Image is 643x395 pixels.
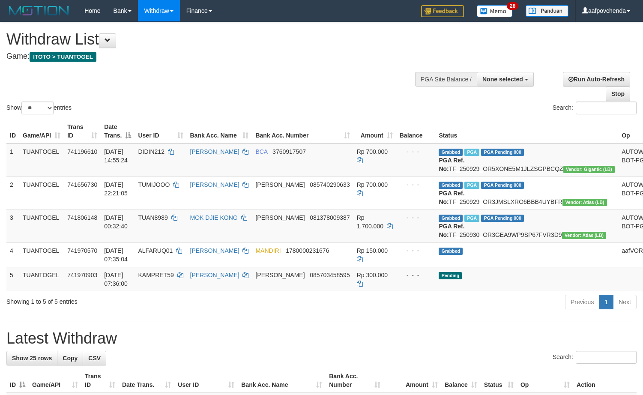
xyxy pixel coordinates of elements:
div: Showing 1 to 5 of 5 entries [6,294,261,306]
a: [PERSON_NAME] [190,181,239,188]
td: 4 [6,242,19,267]
input: Search: [576,102,637,114]
div: - - - [400,213,432,222]
th: ID: activate to sort column descending [6,368,29,393]
button: None selected [477,72,534,87]
div: PGA Site Balance / [415,72,477,87]
span: [DATE] 14:55:24 [104,148,128,164]
th: Bank Acc. Number: activate to sort column ascending [252,119,353,144]
span: DIDIN212 [138,148,164,155]
a: [PERSON_NAME] [190,247,239,254]
span: Marked by aafchonlypin [464,215,479,222]
td: 1 [6,144,19,177]
th: Trans ID: activate to sort column ascending [64,119,101,144]
th: Amount: activate to sort column ascending [353,119,396,144]
th: Bank Acc. Name: activate to sort column ascending [238,368,326,393]
a: CSV [83,351,106,365]
th: Action [573,368,637,393]
span: 741970570 [67,247,97,254]
span: Grabbed [439,149,463,156]
span: ITOTO > TUANTOGEL [30,52,96,62]
td: 2 [6,177,19,209]
span: PGA Pending [481,215,524,222]
th: Balance: activate to sort column ascending [441,368,481,393]
span: BCA [255,148,267,155]
input: Search: [576,351,637,364]
label: Search: [553,351,637,364]
th: User ID: activate to sort column ascending [135,119,186,144]
span: Rp 1.700.000 [357,214,383,230]
span: Copy 085740290633 to clipboard [310,181,350,188]
span: 741196610 [67,148,97,155]
span: Rp 300.000 [357,272,388,278]
a: Stop [606,87,630,101]
span: Copy 1780000231676 to clipboard [286,247,329,254]
span: Copy 085703458595 to clipboard [310,272,350,278]
a: [PERSON_NAME] [190,148,239,155]
span: Vendor URL: https://dashboard.q2checkout.com/secure [563,166,615,173]
h1: Latest Withdraw [6,330,637,347]
img: Feedback.jpg [421,5,464,17]
span: [DATE] 00:32:40 [104,214,128,230]
span: [DATE] 07:35:04 [104,247,128,263]
div: - - - [400,180,432,189]
th: Balance [396,119,436,144]
th: Status [435,119,618,144]
td: 5 [6,267,19,291]
b: PGA Ref. No: [439,157,464,172]
div: - - - [400,271,432,279]
td: TUANTOGEL [19,209,64,242]
span: Show 25 rows [12,355,52,362]
span: Grabbed [439,215,463,222]
a: [PERSON_NAME] [190,272,239,278]
td: 3 [6,209,19,242]
span: [PERSON_NAME] [255,214,305,221]
td: TF_250929_OR3JMSLXRO6BBB4UYBFR [435,177,618,209]
span: Grabbed [439,182,463,189]
a: Next [613,295,637,309]
span: [PERSON_NAME] [255,272,305,278]
td: TF_250929_OR5XONE5M1JLZSGPBCQZ [435,144,618,177]
th: Game/API: activate to sort column ascending [19,119,64,144]
span: [DATE] 22:21:05 [104,181,128,197]
b: PGA Ref. No: [439,190,464,205]
span: 741970903 [67,272,97,278]
span: Vendor URL: https://dashboard.q2checkout.com/secure [562,232,607,239]
b: PGA Ref. No: [439,223,464,238]
a: MOK DJIE KONG [190,214,238,221]
span: Rp 150.000 [357,247,388,254]
span: ALFARUQ01 [138,247,173,254]
span: Pending [439,272,462,279]
td: TUANTOGEL [19,144,64,177]
th: User ID: activate to sort column ascending [174,368,238,393]
a: Run Auto-Refresh [563,72,630,87]
span: 28 [507,2,518,10]
span: [PERSON_NAME] [255,181,305,188]
span: Copy [63,355,78,362]
img: MOTION_logo.png [6,4,72,17]
span: [DATE] 07:36:00 [104,272,128,287]
th: Status: activate to sort column ascending [481,368,517,393]
span: Marked by aafyoumonoriya [464,149,479,156]
span: TUAN8989 [138,214,167,221]
h1: Withdraw List [6,31,420,48]
th: ID [6,119,19,144]
label: Search: [553,102,637,114]
span: 741806148 [67,214,97,221]
td: TUANTOGEL [19,177,64,209]
span: Marked by aafchonlypin [464,182,479,189]
th: Trans ID: activate to sort column ascending [81,368,119,393]
div: - - - [400,246,432,255]
span: None selected [482,76,523,83]
td: TUANTOGEL [19,267,64,291]
span: Vendor URL: https://dashboard.q2checkout.com/secure [562,199,607,206]
a: Previous [565,295,599,309]
span: 741656730 [67,181,97,188]
span: PGA Pending [481,149,524,156]
span: Copy 3760917507 to clipboard [272,148,306,155]
select: Showentries [21,102,54,114]
span: Rp 700.000 [357,181,388,188]
th: Date Trans.: activate to sort column ascending [119,368,174,393]
a: 1 [599,295,613,309]
th: Op: activate to sort column ascending [517,368,573,393]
